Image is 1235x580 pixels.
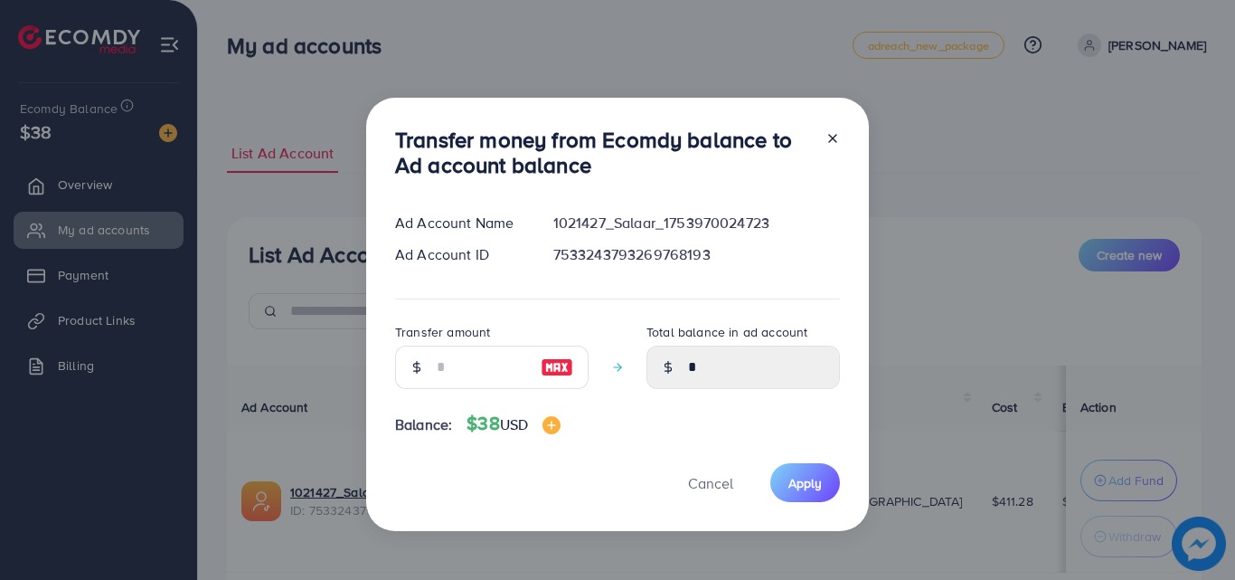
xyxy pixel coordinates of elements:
h4: $38 [467,413,561,435]
span: Cancel [688,473,733,493]
div: Ad Account ID [381,244,539,265]
div: 7533243793269768193 [539,244,854,265]
h3: Transfer money from Ecomdy balance to Ad account balance [395,127,811,179]
div: Ad Account Name [381,213,539,233]
img: image [542,416,561,434]
label: Total balance in ad account [646,323,807,341]
label: Transfer amount [395,323,490,341]
span: Apply [788,474,822,492]
img: image [541,357,573,378]
div: 1021427_Salaar_1753970024723 [539,213,854,233]
button: Cancel [665,463,756,502]
button: Apply [770,463,840,502]
span: Balance: [395,414,452,435]
span: USD [500,414,528,434]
